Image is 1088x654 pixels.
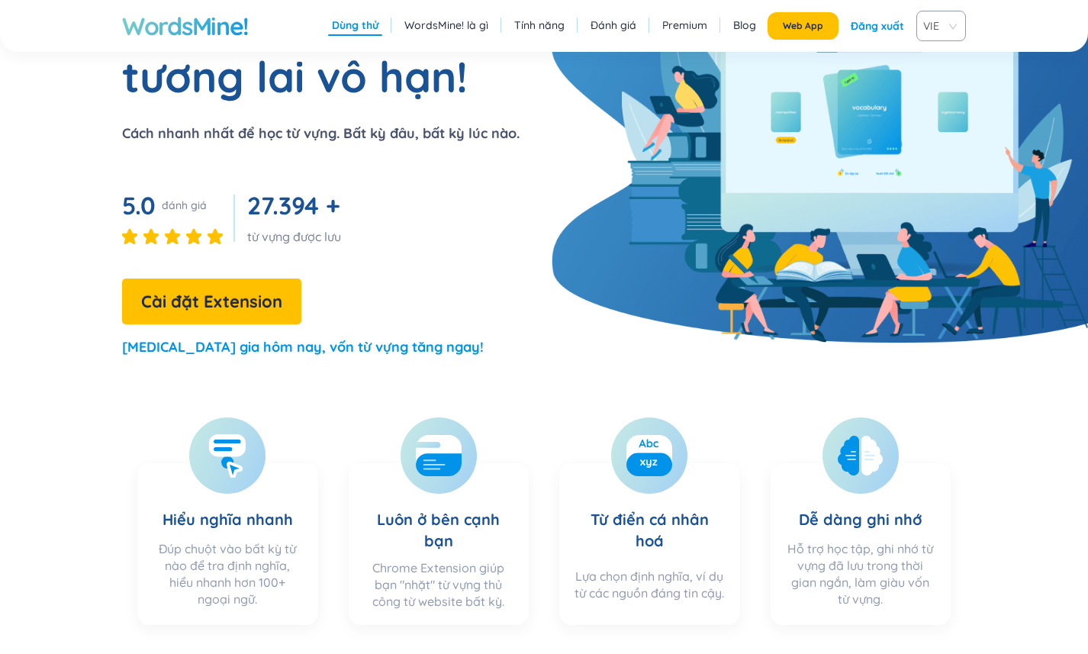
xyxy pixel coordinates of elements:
p: [MEDICAL_DATA] gia hôm nay, vốn từ vựng tăng ngay! [122,337,484,358]
a: WordsMine! [122,11,249,41]
a: WordsMine! là gì [404,18,488,33]
div: Keywords by Traffic [169,90,257,100]
a: Premium [662,18,707,33]
div: Domain Overview [58,90,137,100]
button: Web App [768,12,839,40]
h3: Luôn ở bên cạnh bạn [364,478,514,552]
div: Chrome Extension giúp bạn "nhặt" từ vựng thủ công từ website bất kỳ. [364,559,514,610]
div: Hỗ trợ học tập, ghi nhớ từ vựng đã lưu trong thời gian ngắn, làm giàu vốn từ vựng. [786,540,936,610]
div: từ vựng được lưu [247,228,346,245]
button: Cài đặt Extension [122,279,301,324]
div: đánh giá [162,198,207,213]
div: Đúp chuột vào bất kỳ từ nào để tra định nghĩa, hiểu nhanh hơn 100+ ngoại ngữ. [153,540,303,610]
img: tab_keywords_by_traffic_grey.svg [152,89,164,101]
div: Domain: [TECHNICAL_ID] [40,40,164,52]
h3: Hiểu nghĩa nhanh [163,478,293,533]
span: Cài đặt Extension [141,288,282,315]
span: 27.394 + [247,190,340,221]
div: Đăng xuất [851,12,904,40]
a: Dùng thử [332,18,378,33]
div: v 4.0.25 [43,24,75,37]
span: VIE [923,14,953,37]
div: Lựa chọn định nghĩa, ví dụ từ các nguồn đáng tin cậy. [575,568,725,610]
p: Cách nhanh nhất để học từ vựng. Bất kỳ đâu, bất kỳ lúc nào. [122,123,520,144]
h3: Từ điển cá nhân hoá [575,478,725,560]
a: Tính năng [514,18,565,33]
a: Cài đặt Extension [122,295,301,311]
a: Đánh giá [591,18,636,33]
h3: Dễ dàng ghi nhớ [799,478,922,533]
span: 5.0 [122,190,156,221]
a: Blog [733,18,756,33]
img: website_grey.svg [24,40,37,52]
span: Web App [783,20,823,32]
img: logo_orange.svg [24,24,37,37]
img: tab_domain_overview_orange.svg [41,89,53,101]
